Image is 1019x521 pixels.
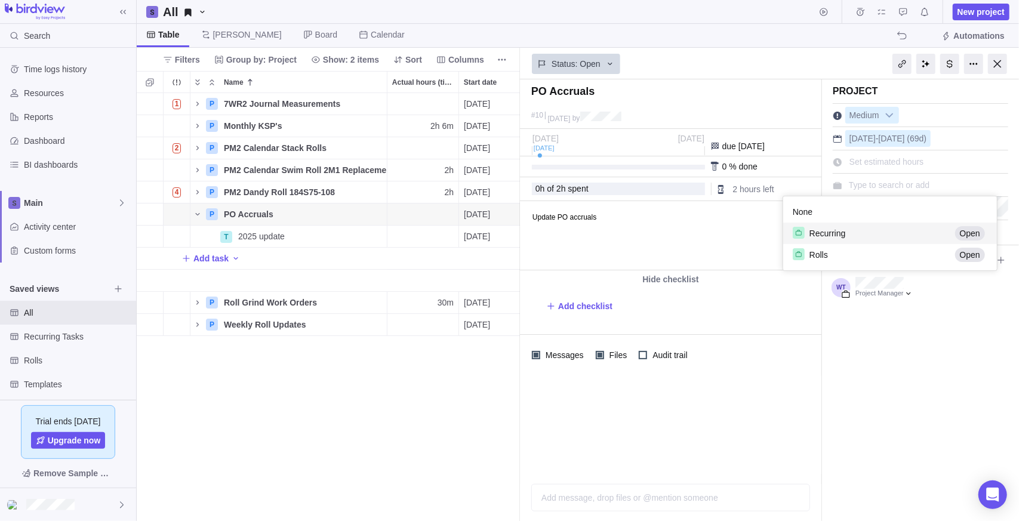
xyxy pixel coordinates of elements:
[783,223,997,244] div: Recurring
[809,227,846,239] span: Recurring
[849,178,953,192] input: Type to search or add
[783,244,997,266] div: Rolls
[960,227,980,239] span: Open
[783,196,997,270] div: grid
[809,249,828,261] span: Rolls
[793,206,812,218] span: None
[960,249,980,261] span: Open
[783,201,997,223] div: None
